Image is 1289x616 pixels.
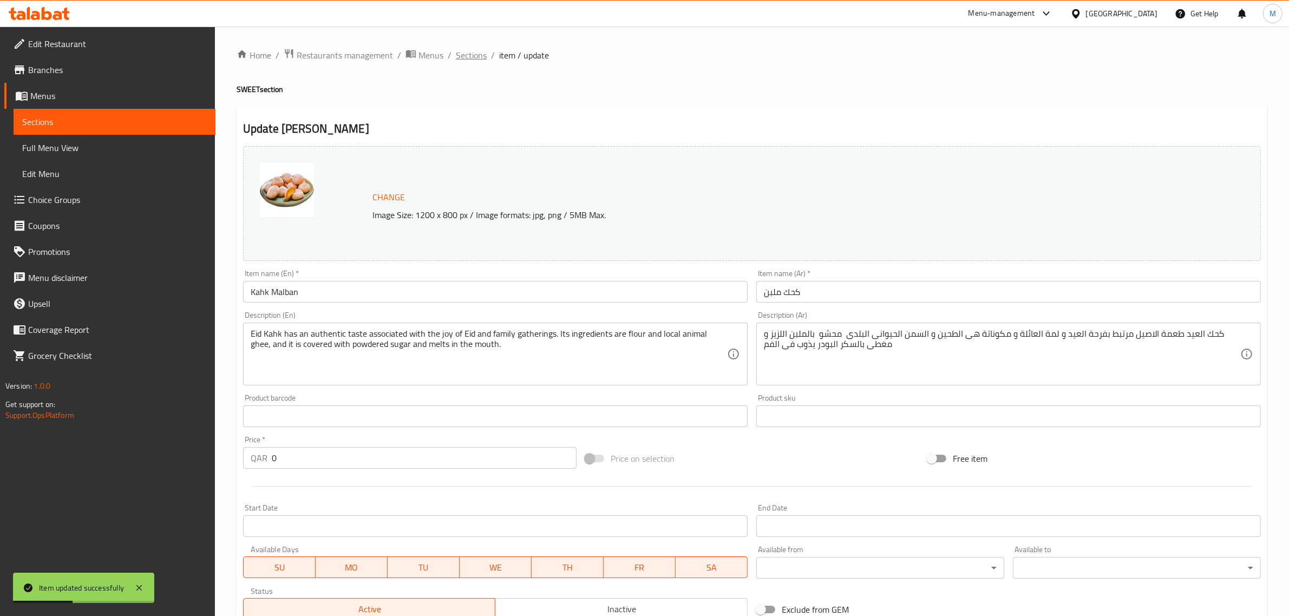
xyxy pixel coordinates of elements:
[388,556,460,578] button: TU
[251,329,727,380] textarea: Eid Kahk has an authentic taste associated with the joy of Eid and family gatherings. Its ingredi...
[756,557,1004,579] div: ​
[782,603,849,616] span: Exclude from GEM
[237,84,1267,95] h4: SWEET section
[5,379,32,393] span: Version:
[14,109,215,135] a: Sections
[28,271,207,284] span: Menu disclaimer
[28,297,207,310] span: Upsell
[248,560,311,575] span: SU
[4,317,215,343] a: Coverage Report
[237,49,271,62] a: Home
[251,451,267,464] p: QAR
[28,193,207,206] span: Choice Groups
[405,48,443,62] a: Menus
[372,189,405,205] span: Change
[4,83,215,109] a: Menus
[764,329,1240,380] textarea: كحك العيد طعمة الاصيل مرتبط بفرحة العيد و لمة العائلة و مكوناتة هى الطحين و السمن الحيوانى البلدى...
[4,265,215,291] a: Menu disclaimer
[28,349,207,362] span: Grocery Checklist
[22,141,207,154] span: Full Menu View
[448,49,452,62] li: /
[22,115,207,128] span: Sections
[243,281,748,303] input: Enter name En
[4,187,215,213] a: Choice Groups
[5,397,55,411] span: Get support on:
[297,49,393,62] span: Restaurants management
[499,49,549,62] span: item / update
[969,7,1035,20] div: Menu-management
[4,31,215,57] a: Edit Restaurant
[272,447,577,469] input: Please enter price
[243,121,1261,137] h2: Update [PERSON_NAME]
[460,556,532,578] button: WE
[392,560,455,575] span: TU
[22,167,207,180] span: Edit Menu
[28,37,207,50] span: Edit Restaurant
[14,161,215,187] a: Edit Menu
[4,239,215,265] a: Promotions
[243,405,748,427] input: Please enter product barcode
[532,556,604,578] button: TH
[39,582,124,594] div: Item updated successfully
[604,556,676,578] button: FR
[4,343,215,369] a: Grocery Checklist
[608,560,671,575] span: FR
[30,89,207,102] span: Menus
[28,63,207,76] span: Branches
[1270,8,1276,19] span: M
[418,49,443,62] span: Menus
[28,219,207,232] span: Coupons
[4,291,215,317] a: Upsell
[243,556,316,578] button: SU
[34,379,50,393] span: 1.0.0
[237,48,1267,62] nav: breadcrumb
[284,48,393,62] a: Restaurants management
[491,49,495,62] li: /
[28,323,207,336] span: Coverage Report
[1013,557,1261,579] div: ​
[276,49,279,62] li: /
[1086,8,1157,19] div: [GEOGRAPHIC_DATA]
[953,452,987,465] span: Free item
[260,163,314,217] img: %D9%83%D8%AD%D9%83_%D9%85%D9%84%D8%A8%D9%86__kahk_malban638937141403367183.jpg
[680,560,743,575] span: SA
[611,452,675,465] span: Price on selection
[28,245,207,258] span: Promotions
[5,408,74,422] a: Support.OpsPlatform
[456,49,487,62] a: Sections
[320,560,383,575] span: MO
[316,556,388,578] button: MO
[4,57,215,83] a: Branches
[756,281,1261,303] input: Enter name Ar
[14,135,215,161] a: Full Menu View
[676,556,748,578] button: SA
[368,208,1107,221] p: Image Size: 1200 x 800 px / Image formats: jpg, png / 5MB Max.
[4,213,215,239] a: Coupons
[756,405,1261,427] input: Please enter product sku
[536,560,599,575] span: TH
[368,186,409,208] button: Change
[464,560,527,575] span: WE
[397,49,401,62] li: /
